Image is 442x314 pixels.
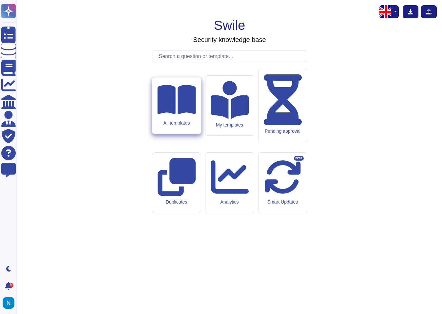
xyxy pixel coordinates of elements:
[156,50,307,62] input: Search a question or template...
[158,199,196,205] div: Duplicates
[264,199,302,205] div: Smart Updates
[10,283,13,287] div: 9+
[211,122,249,128] div: My templates
[264,128,302,134] div: Pending approval
[157,120,196,126] div: All templates
[379,5,393,18] img: en
[1,296,19,310] button: user
[211,199,249,205] div: Analytics
[294,156,303,161] div: BETA
[214,17,245,33] h1: Swile
[193,36,266,44] h3: Security knowledge base
[3,297,14,309] img: user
